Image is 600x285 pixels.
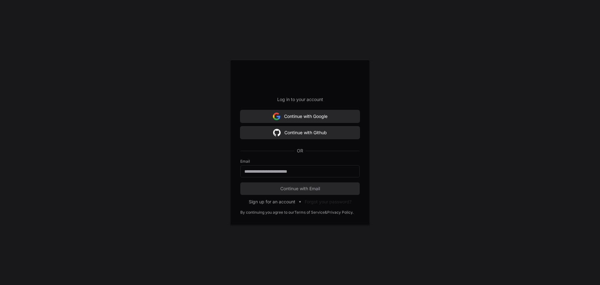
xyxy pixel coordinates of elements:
[240,159,360,164] label: Email
[294,210,325,215] a: Terms of Service
[305,199,352,205] button: Forgot your password?
[240,182,360,195] button: Continue with Email
[325,210,327,215] div: &
[240,110,360,123] button: Continue with Google
[273,126,281,139] img: Sign in with google
[294,148,306,154] span: OR
[240,186,360,192] span: Continue with Email
[240,210,294,215] div: By continuing you agree to our
[240,126,360,139] button: Continue with Github
[240,96,360,103] p: Log in to your account
[327,210,353,215] a: Privacy Policy.
[273,110,280,123] img: Sign in with google
[249,199,295,205] button: Sign up for an account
